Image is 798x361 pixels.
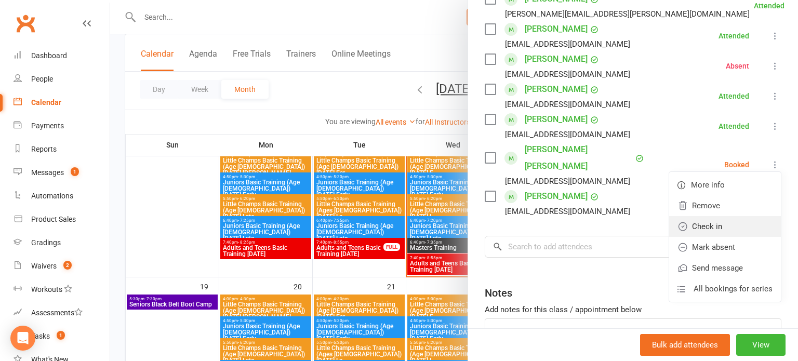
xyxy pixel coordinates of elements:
[14,138,110,161] a: Reports
[31,192,73,200] div: Automations
[14,44,110,68] a: Dashboard
[31,122,64,130] div: Payments
[31,262,57,270] div: Waivers
[14,231,110,255] a: Gradings
[525,21,588,37] a: [PERSON_NAME]
[14,114,110,138] a: Payments
[63,261,72,270] span: 2
[14,208,110,231] a: Product Sales
[31,98,61,106] div: Calendar
[669,278,781,299] a: All bookings for series
[726,62,749,70] div: Absent
[31,75,53,83] div: People
[754,2,784,9] div: Attended
[505,7,750,21] div: [PERSON_NAME][EMAIL_ADDRESS][PERSON_NAME][DOMAIN_NAME]
[691,179,725,191] span: More info
[505,175,630,188] div: [EMAIL_ADDRESS][DOMAIN_NAME]
[525,81,588,98] a: [PERSON_NAME]
[525,188,588,205] a: [PERSON_NAME]
[31,215,76,223] div: Product Sales
[525,51,588,68] a: [PERSON_NAME]
[694,283,773,295] span: All bookings for series
[719,32,749,39] div: Attended
[505,128,630,141] div: [EMAIL_ADDRESS][DOMAIN_NAME]
[525,111,588,128] a: [PERSON_NAME]
[14,91,110,114] a: Calendar
[14,184,110,208] a: Automations
[57,331,65,340] span: 1
[14,68,110,91] a: People
[485,236,781,258] input: Search to add attendees
[31,238,61,247] div: Gradings
[669,258,781,278] a: Send message
[485,286,512,300] div: Notes
[31,285,62,293] div: Workouts
[719,92,749,100] div: Attended
[736,334,786,356] button: View
[505,68,630,81] div: [EMAIL_ADDRESS][DOMAIN_NAME]
[14,325,110,348] a: Tasks 1
[71,167,79,176] span: 1
[669,216,781,237] a: Check in
[31,168,64,177] div: Messages
[10,326,35,351] div: Open Intercom Messenger
[505,205,630,218] div: [EMAIL_ADDRESS][DOMAIN_NAME]
[14,301,110,325] a: Assessments
[525,141,633,175] a: [PERSON_NAME] [PERSON_NAME]
[14,161,110,184] a: Messages 1
[31,145,57,153] div: Reports
[505,37,630,51] div: [EMAIL_ADDRESS][DOMAIN_NAME]
[669,237,781,258] a: Mark absent
[12,10,38,36] a: Clubworx
[640,334,730,356] button: Bulk add attendees
[724,161,749,168] div: Booked
[31,332,50,340] div: Tasks
[669,175,781,195] a: More info
[31,309,83,317] div: Assessments
[719,123,749,130] div: Attended
[14,255,110,278] a: Waivers 2
[485,303,781,316] div: Add notes for this class / appointment below
[31,51,67,60] div: Dashboard
[505,98,630,111] div: [EMAIL_ADDRESS][DOMAIN_NAME]
[14,278,110,301] a: Workouts
[669,195,781,216] a: Remove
